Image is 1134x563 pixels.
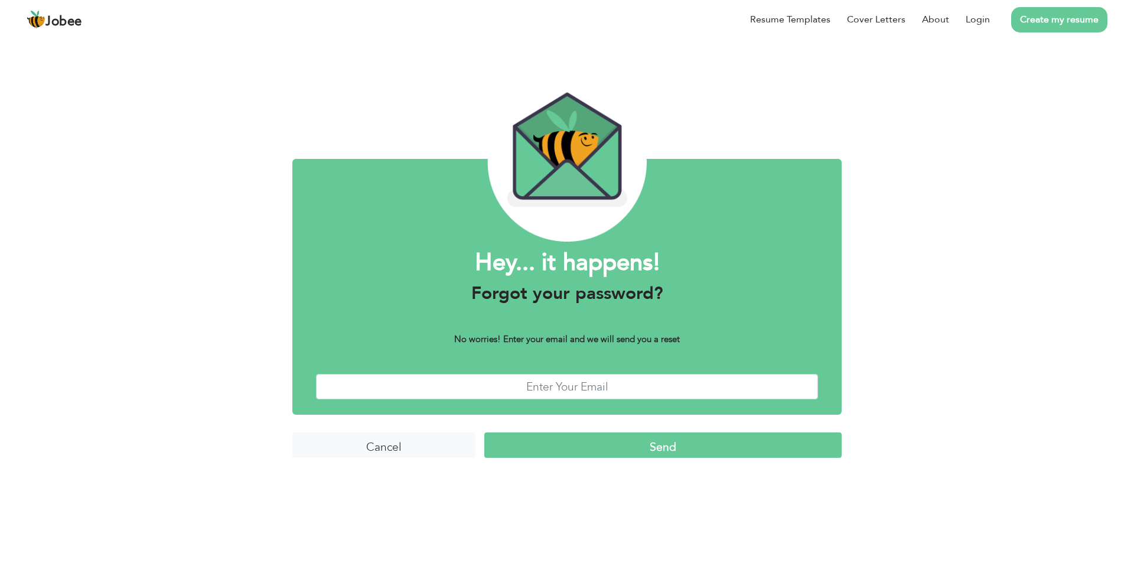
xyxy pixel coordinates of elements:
input: Send [484,432,842,458]
a: Cover Letters [847,12,905,27]
a: Create my resume [1011,7,1107,32]
a: Login [966,12,990,27]
input: Cancel [292,432,475,458]
a: Jobee [27,10,82,29]
span: Jobee [45,15,82,28]
a: Resume Templates [750,12,830,27]
b: No worries! Enter your email and we will send you a reset [454,333,680,345]
a: About [922,12,949,27]
img: envelope_bee.png [487,83,647,242]
img: jobee.io [27,10,45,29]
input: Enter Your Email [316,374,818,399]
h3: Forgot your password? [316,283,818,304]
h1: Hey... it happens! [316,248,818,278]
